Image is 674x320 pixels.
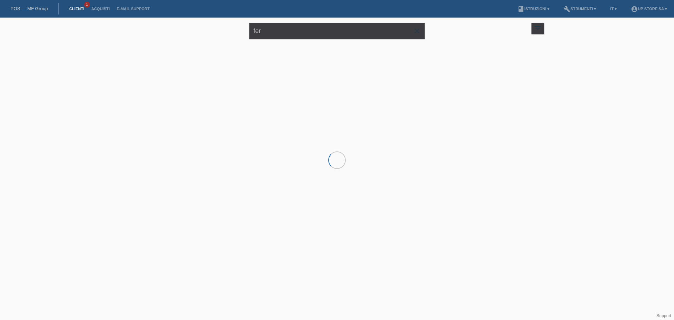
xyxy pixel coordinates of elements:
a: Support [656,313,671,318]
a: buildStrumenti ▾ [560,7,600,11]
input: Ricerca... [249,23,425,39]
i: account_circle [631,6,638,13]
span: 1 [84,2,90,8]
a: Clienti [66,7,88,11]
a: POS — MF Group [11,6,48,11]
a: account_circleUp Store SA ▾ [627,7,670,11]
i: book [517,6,524,13]
a: IT ▾ [607,7,620,11]
a: Acquisti [88,7,113,11]
a: bookIstruzioni ▾ [514,7,553,11]
a: E-mail Support [113,7,153,11]
i: filter_list [534,24,542,32]
i: close [413,27,421,35]
i: build [563,6,570,13]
